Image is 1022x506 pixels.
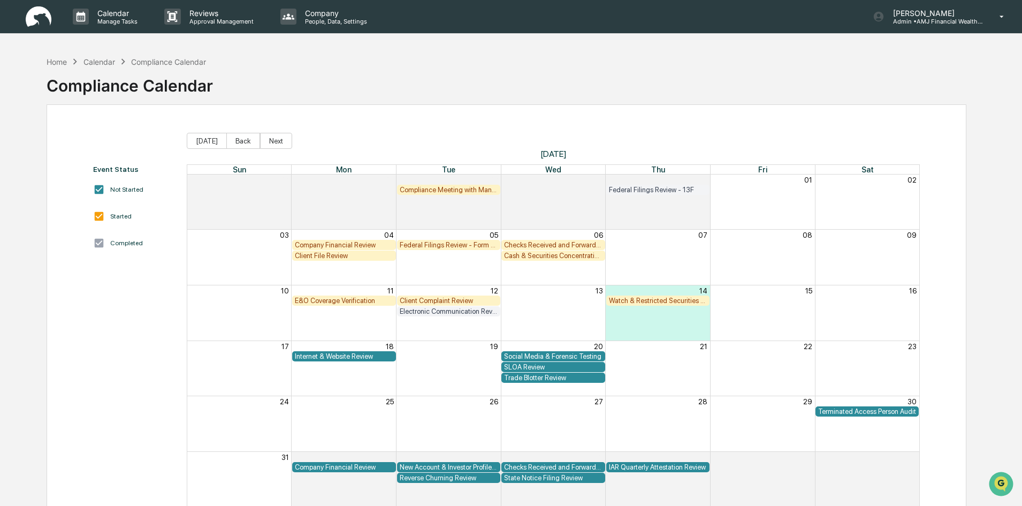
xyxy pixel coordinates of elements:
[907,453,917,462] button: 06
[11,156,19,165] div: 🔎
[818,407,917,416] div: Terminated Access Person Audit
[504,241,602,249] div: Checks Received and Forwarded Log
[909,286,917,295] button: 16
[803,231,812,239] button: 08
[11,22,195,40] p: How can we help?
[75,181,129,190] a: Powered byPylon
[596,286,603,295] button: 13
[26,6,51,27] img: logo
[609,297,707,305] div: Watch & Restricted Securities List
[594,397,603,406] button: 27
[296,9,372,18] p: Company
[804,176,812,184] button: 01
[47,67,213,95] div: Compliance Calendar
[698,397,707,406] button: 28
[11,136,19,145] div: 🖐️
[907,176,917,184] button: 02
[93,165,176,173] div: Event Status
[803,397,812,406] button: 29
[884,18,984,25] p: Admin • AMJ Financial Wealth Management
[700,342,707,351] button: 21
[73,131,137,150] a: 🗄️Attestations
[280,231,289,239] button: 03
[295,252,393,260] div: Client File Review
[110,186,143,193] div: Not Started
[36,93,135,101] div: We're available if you need us!
[504,363,602,371] div: SLOA Review
[181,9,259,18] p: Reviews
[106,182,129,190] span: Pylon
[491,286,498,295] button: 12
[89,9,143,18] p: Calendar
[295,241,393,249] div: Company Financial Review
[545,165,561,174] span: Wed
[609,186,707,194] div: Federal Filings Review - 13F
[805,286,812,295] button: 15
[490,342,498,351] button: 19
[281,286,289,295] button: 10
[280,176,289,184] button: 27
[489,453,498,462] button: 02
[400,474,498,482] div: Reverse Churning Review
[698,231,707,239] button: 07
[21,155,67,166] span: Data Lookup
[187,149,920,159] span: [DATE]
[651,165,665,174] span: Thu
[182,85,195,98] button: Start new chat
[609,463,707,471] div: IAR Quarterly Attestation Review
[386,342,394,351] button: 18
[758,165,767,174] span: Fri
[504,252,602,260] div: Cash & Securities Concentration Review
[988,471,1017,500] iframe: Open customer support
[490,397,498,406] button: 26
[6,151,72,170] a: 🔎Data Lookup
[594,176,603,184] button: 30
[296,18,372,25] p: People, Data, Settings
[698,453,707,462] button: 04
[110,213,132,220] div: Started
[281,453,289,462] button: 31
[336,165,352,174] span: Mon
[594,231,603,239] button: 06
[295,297,393,305] div: E&O Coverage Verification
[83,57,115,66] div: Calendar
[400,241,498,249] div: Federal Filings Review - Form N-PX
[907,397,917,406] button: 30
[699,286,707,295] button: 14
[181,18,259,25] p: Approval Management
[804,453,812,462] button: 05
[21,135,69,146] span: Preclearance
[908,342,917,351] button: 23
[594,453,603,462] button: 03
[861,165,874,174] span: Sat
[594,342,603,351] button: 20
[280,397,289,406] button: 24
[295,463,393,471] div: Company Financial Review
[260,133,292,149] button: Next
[384,231,394,239] button: 04
[400,297,498,305] div: Client Complaint Review
[295,352,393,360] div: Internet & Website Review
[700,176,707,184] button: 31
[36,82,176,93] div: Start new chat
[442,165,455,174] span: Tue
[78,136,86,145] div: 🗄️
[385,176,394,184] button: 28
[400,186,498,194] div: Compliance Meeting with Management
[110,239,143,247] div: Completed
[226,133,260,149] button: Back
[28,49,177,60] input: Clear
[89,18,143,25] p: Manage Tasks
[187,133,227,149] button: [DATE]
[504,374,602,382] div: Trade Blotter Review
[386,397,394,406] button: 25
[884,9,984,18] p: [PERSON_NAME]
[490,231,498,239] button: 05
[504,352,602,360] div: Social Media & Forensic Testing
[504,463,602,471] div: Checks Received and Forwarded Log
[281,342,289,351] button: 17
[907,231,917,239] button: 09
[804,342,812,351] button: 22
[489,176,498,184] button: 29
